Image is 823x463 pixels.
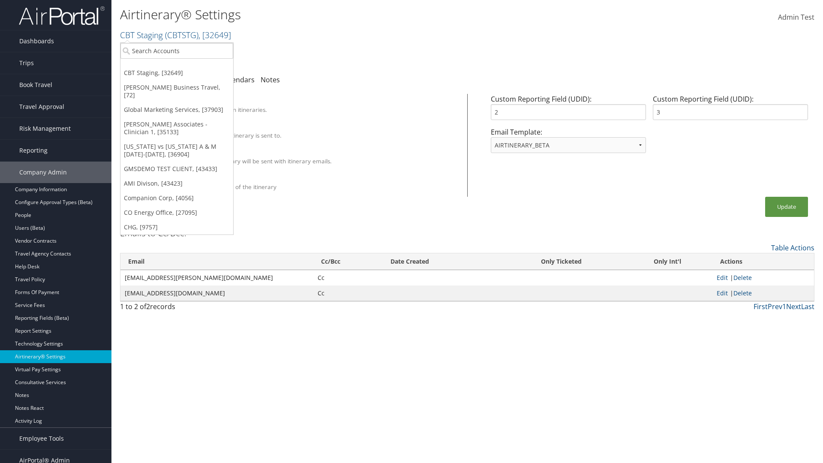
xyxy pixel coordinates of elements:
[717,274,728,282] a: Edit
[19,96,64,117] span: Travel Approval
[500,253,622,270] th: Only Ticketed: activate to sort column ascending
[778,4,814,31] a: Admin Test
[712,253,814,270] th: Actions
[712,270,814,286] td: |
[771,243,814,253] a: Table Actions
[487,94,649,127] div: Custom Reporting Field (UDID):
[120,117,233,139] a: [PERSON_NAME] Associates - Clinician 1, [35133]
[19,6,105,26] img: airportal-logo.png
[754,302,768,311] a: First
[160,157,332,165] label: A PDF version of the itinerary will be sent with itinerary emails.
[19,140,48,161] span: Reporting
[120,162,233,176] a: GMSDEMO TEST CLIENT, [43433]
[313,253,383,270] th: Cc/Bcc: activate to sort column ascending
[120,80,233,102] a: [PERSON_NAME] Business Travel, [72]
[19,428,64,449] span: Employee Tools
[19,162,67,183] span: Company Admin
[160,149,457,157] div: Attach PDF
[383,253,500,270] th: Date Created: activate to sort column ascending
[786,302,801,311] a: Next
[160,175,457,183] div: Show Survey
[120,139,233,162] a: [US_STATE] vs [US_STATE] A & M [DATE]-[DATE], [36904]
[120,43,233,59] input: Search Accounts
[778,12,814,22] span: Admin Test
[120,6,583,24] h1: Airtinerary® Settings
[733,274,752,282] a: Delete
[649,94,811,127] div: Custom Reporting Field (UDID):
[120,301,288,316] div: 1 to 2 of records
[165,29,198,41] span: ( CBTSTG )
[120,286,313,301] td: [EMAIL_ADDRESS][DOMAIN_NAME]
[19,118,71,139] span: Risk Management
[120,253,313,270] th: Email: activate to sort column ascending
[733,289,752,297] a: Delete
[120,220,233,235] a: CHG, [9757]
[487,127,649,160] div: Email Template:
[765,197,808,217] button: Update
[160,123,457,131] div: Override Email
[120,176,233,191] a: AMI Divison, [43423]
[19,74,52,96] span: Book Travel
[623,253,712,270] th: Only Int'l: activate to sort column ascending
[120,205,233,220] a: CO Energy Office, [27095]
[120,102,233,117] a: Global Marketing Services, [37903]
[717,289,728,297] a: Edit
[782,302,786,311] a: 1
[313,270,383,286] td: Cc
[120,29,231,41] a: CBT Staging
[768,302,782,311] a: Prev
[120,191,233,205] a: Companion Corp, [4056]
[19,30,54,52] span: Dashboards
[198,29,231,41] span: , [ 32649 ]
[120,270,313,286] td: [EMAIL_ADDRESS][PERSON_NAME][DOMAIN_NAME]
[19,52,34,74] span: Trips
[313,286,383,301] td: Cc
[712,286,814,301] td: |
[261,75,280,84] a: Notes
[120,66,233,80] a: CBT Staging, [32649]
[160,98,457,105] div: Client Name
[146,302,150,311] span: 2
[222,75,255,84] a: Calendars
[801,302,814,311] a: Last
